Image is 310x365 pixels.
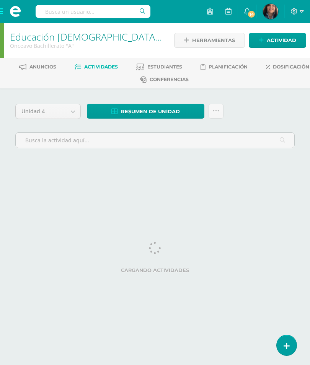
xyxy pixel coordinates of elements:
[273,64,309,70] span: Dosificación
[16,133,294,148] input: Busca la actividad aquí...
[21,104,60,119] span: Unidad 4
[249,33,306,48] a: Actividad
[87,104,204,119] a: Resumen de unidad
[150,77,189,82] span: Conferencias
[209,64,248,70] span: Planificación
[140,73,189,86] a: Conferencias
[10,31,164,42] h1: Educación Cristiana Bach V
[16,104,80,119] a: Unidad 4
[29,64,56,70] span: Anuncios
[266,61,309,73] a: Dosificación
[174,33,245,48] a: Herramientas
[147,64,182,70] span: Estudiantes
[201,61,248,73] a: Planificación
[84,64,118,70] span: Actividades
[75,61,118,73] a: Actividades
[10,30,239,43] a: Educación [DEMOGRAPHIC_DATA][PERSON_NAME] V
[267,33,296,47] span: Actividad
[247,10,256,18] span: 14
[10,42,164,49] div: Onceavo Bachillerato 'A'
[19,61,56,73] a: Anuncios
[15,267,295,273] label: Cargando actividades
[36,5,150,18] input: Busca un usuario...
[136,61,182,73] a: Estudiantes
[263,4,278,19] img: 4a670a1482afde15e9519be56e5ae8a2.png
[121,104,180,119] span: Resumen de unidad
[192,33,235,47] span: Herramientas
